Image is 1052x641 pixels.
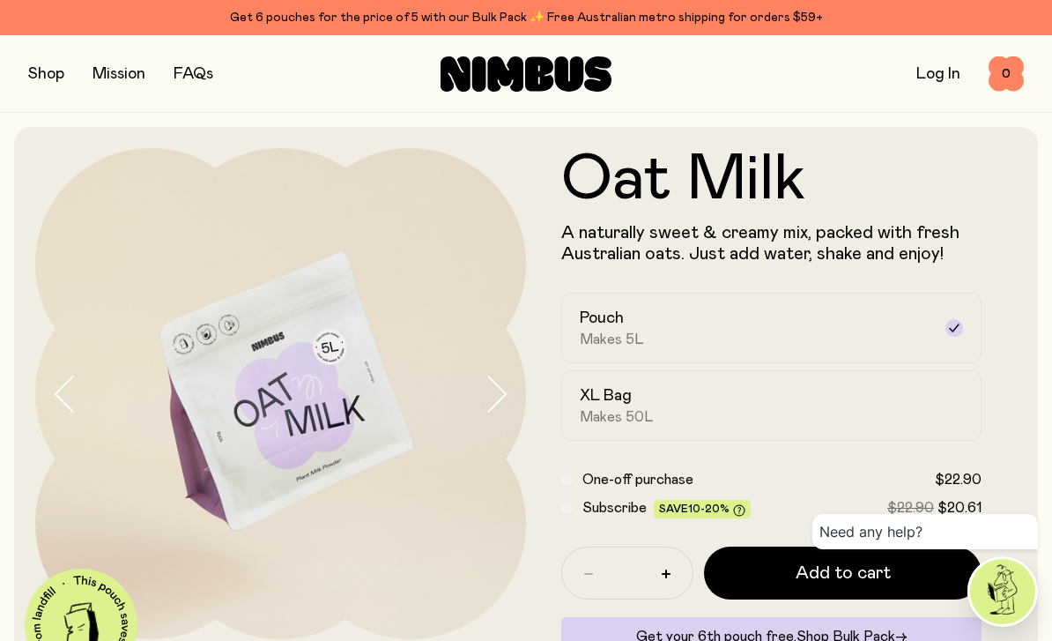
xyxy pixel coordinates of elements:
[580,308,624,329] h2: Pouch
[580,408,654,426] span: Makes 50L
[174,66,213,82] a: FAQs
[582,473,693,487] span: One-off purchase
[28,7,1024,28] div: Get 6 pouches for the price of 5 with our Bulk Pack ✨ Free Australian metro shipping for orders $59+
[659,503,745,517] span: Save
[93,66,145,82] a: Mission
[989,56,1024,92] button: 0
[561,148,982,212] h1: Oat Milk
[582,501,647,515] span: Subscribe
[704,547,982,600] button: Add to cart
[937,501,982,515] span: $20.61
[580,385,632,406] h2: XL Bag
[970,559,1035,624] img: agent
[935,473,982,487] span: $22.90
[580,331,644,348] span: Makes 5L
[887,501,934,515] span: $22.90
[796,561,891,585] span: Add to cart
[916,66,960,82] a: Log In
[812,514,1038,549] div: Need any help?
[688,503,730,514] span: 10-20%
[561,222,982,265] p: A naturally sweet & creamy mix, packed with fresh Australian oats. Just add water, shake and enjoy!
